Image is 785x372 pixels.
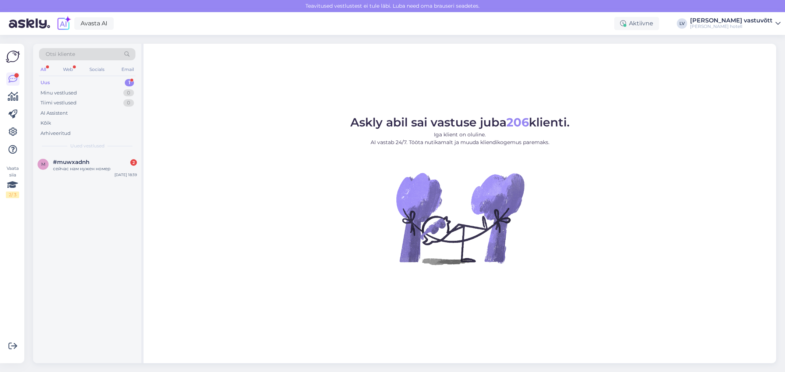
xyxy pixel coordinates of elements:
p: Iga klient on oluline. AI vastab 24/7. Tööta nutikamalt ja muuda kliendikogemus paremaks. [350,131,570,146]
img: Askly Logo [6,50,20,64]
img: explore-ai [56,16,71,31]
span: m [41,161,45,167]
span: Uued vestlused [70,143,105,149]
div: Email [120,65,135,74]
div: [PERSON_NAME] vastuvõtt [690,18,772,24]
span: #muwxadnh [53,159,89,165]
div: Socials [88,65,106,74]
div: Uus [40,79,50,86]
a: Avasta AI [74,17,114,30]
img: No Chat active [394,152,526,285]
div: 2 [130,159,137,166]
a: [PERSON_NAME] vastuvõtt[PERSON_NAME] hotell [690,18,781,29]
div: 0 [123,99,134,107]
div: AI Assistent [40,110,68,117]
div: Vaata siia [6,165,19,198]
span: Otsi kliente [46,50,75,58]
div: Tiimi vestlused [40,99,77,107]
div: Kõik [40,119,51,127]
div: Arhiveeritud [40,130,71,137]
div: Web [61,65,74,74]
div: Minu vestlused [40,89,77,97]
div: All [39,65,47,74]
div: сейчас нам нужен номер [53,165,137,172]
div: [PERSON_NAME] hotell [690,24,772,29]
div: [DATE] 18:39 [114,172,137,178]
div: Aktiivne [614,17,659,30]
div: 0 [123,89,134,97]
div: LV [677,18,687,29]
div: 2 / 3 [6,192,19,198]
b: 206 [506,115,529,129]
span: Askly abil sai vastuse juba klienti. [350,115,570,129]
div: 1 [125,79,134,86]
